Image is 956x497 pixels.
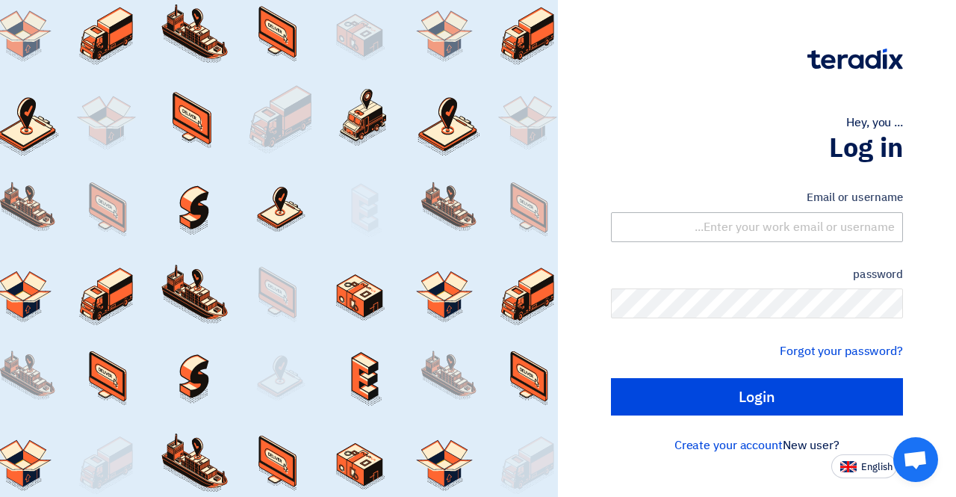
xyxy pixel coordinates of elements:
input: Enter your work email or username... [611,212,903,242]
font: Log in [829,128,903,168]
input: Login [611,378,903,416]
img: en-US.png [840,461,857,472]
font: Hey, you ... [846,114,903,132]
a: Forgot your password? [780,342,903,360]
a: Create your account [674,436,783,454]
font: New user? [783,436,839,454]
img: Teradix logo [807,49,903,70]
button: English [831,454,897,478]
font: password [853,266,903,283]
font: English [861,460,893,474]
a: Open chat [893,437,938,482]
font: Email or username [807,189,903,206]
